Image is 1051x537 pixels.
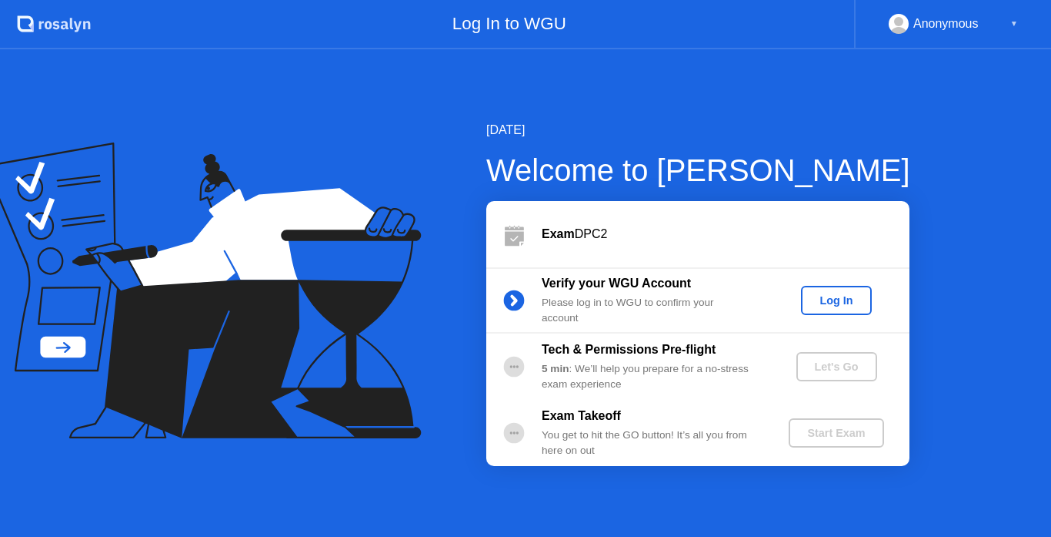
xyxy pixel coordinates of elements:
b: Verify your WGU Account [542,277,691,290]
div: DPC2 [542,225,909,243]
b: 5 min [542,363,569,374]
b: Exam Takeoff [542,409,621,422]
button: Start Exam [789,418,883,448]
div: Start Exam [795,427,877,439]
button: Log In [801,286,871,315]
div: : We’ll help you prepare for a no-stress exam experience [542,361,763,393]
div: Welcome to [PERSON_NAME] [486,147,910,193]
div: You get to hit the GO button! It’s all you from here on out [542,428,763,459]
div: Please log in to WGU to confirm your account [542,295,763,327]
b: Exam [542,227,575,240]
div: Log In [807,294,865,307]
div: Anonymous [913,14,979,34]
div: Let's Go [802,361,871,373]
div: ▼ [1010,14,1018,34]
b: Tech & Permissions Pre-flight [542,343,716,356]
div: [DATE] [486,121,910,139]
button: Let's Go [796,352,877,381]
